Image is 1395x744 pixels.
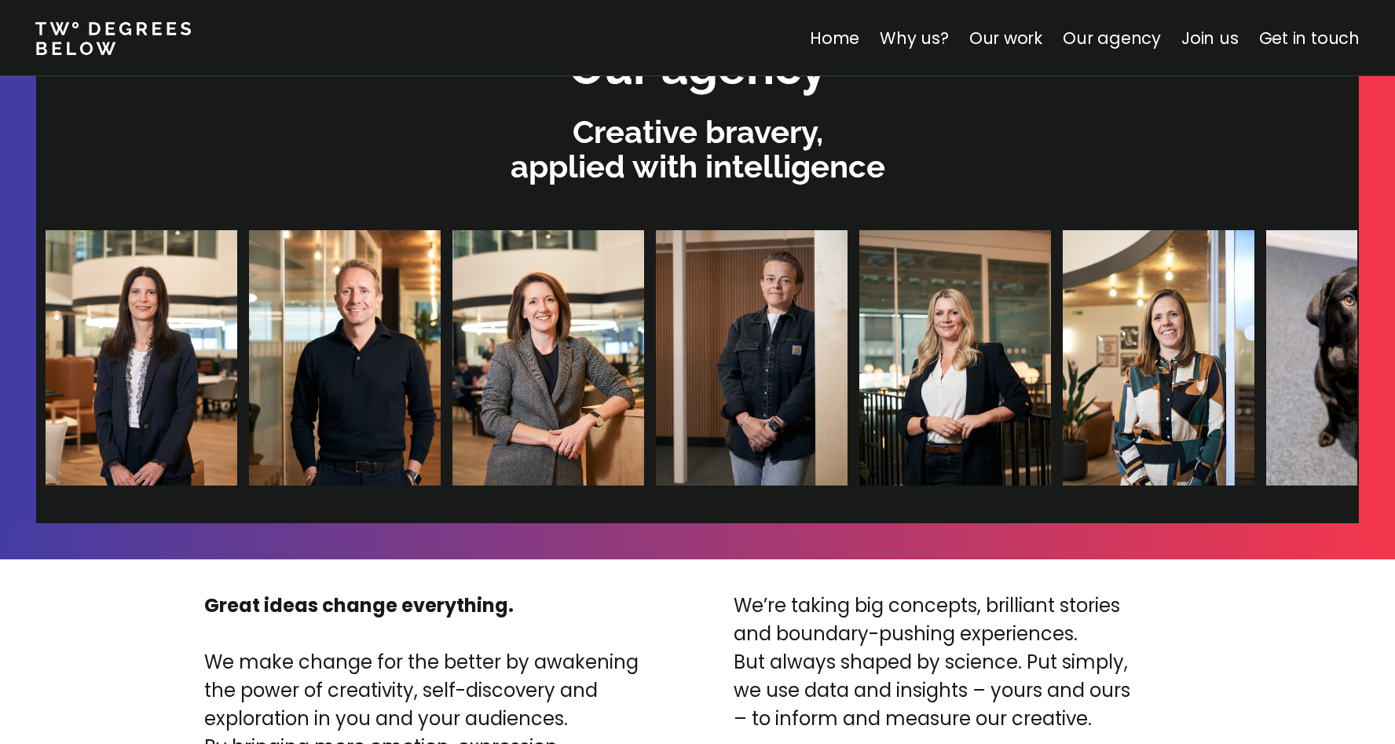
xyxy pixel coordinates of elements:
[880,27,949,49] a: Why us?
[1062,230,1254,486] img: Lizzie
[655,230,847,486] img: Dani
[859,230,1050,486] img: Halina
[1181,27,1239,49] a: Join us
[248,230,440,486] img: James
[734,592,1130,733] p: We’re taking big concepts, brilliant stories and boundary-pushing experiences. But always shaped ...
[452,230,643,486] img: Gemma
[810,27,859,49] a: Home
[45,230,236,486] img: Clare
[969,27,1042,49] a: Our work
[204,592,514,618] strong: Great ideas change everything.
[1063,27,1161,49] a: Our agency
[1259,27,1360,49] a: Get in touch
[44,115,1351,184] p: Creative bravery, applied with intelligence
